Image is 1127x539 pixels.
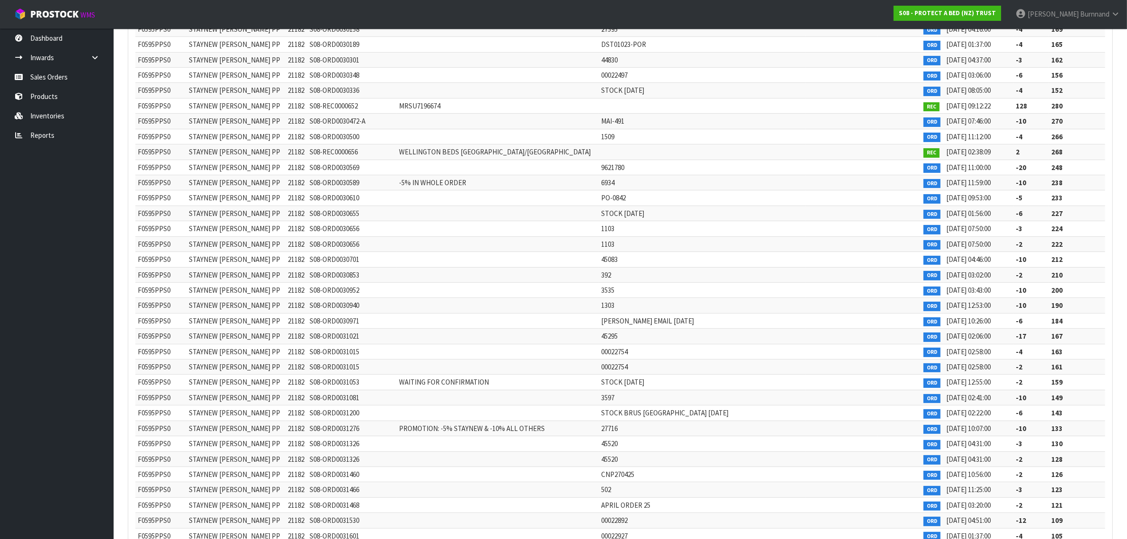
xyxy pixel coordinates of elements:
span: Burnnand [1080,9,1109,18]
span: 21182 [288,255,304,264]
span: 21182 [288,193,304,202]
span: F0595PPS0 [138,455,170,464]
strong: 227 [1051,209,1063,218]
span: MAI-491 [601,117,624,126]
span: ORD [923,425,941,434]
strong: -3 [1016,55,1022,64]
span: S08-ORD0031466 [310,485,360,494]
span: APRIL ORDER 25 [601,501,650,510]
span: 21182 [288,286,304,295]
span: ORD [923,225,941,234]
strong: 169 [1051,25,1063,34]
span: F0595PPS0 [138,286,170,295]
span: STAYNEW [PERSON_NAME] PP [189,240,280,249]
span: STAYNEW [PERSON_NAME] PP [189,286,280,295]
span: 27595 [601,25,618,34]
span: F0595PPS0 [138,393,170,402]
span: S08-ORD0030656 [310,240,360,249]
strong: 266 [1051,132,1063,141]
strong: -6 [1016,71,1022,80]
span: F0595PPS0 [138,408,170,417]
strong: -4 [1016,40,1022,49]
span: 21182 [288,501,304,510]
span: S08-ORD0030589 [310,178,360,187]
span: ORD [923,409,941,419]
span: [DATE] 02:58:00 [946,347,991,356]
span: F0595PPS0 [138,301,170,310]
span: [PERSON_NAME] [1028,9,1079,18]
span: STAYNEW [PERSON_NAME] PP [189,470,280,479]
img: cube-alt.png [14,8,26,20]
strong: -2 [1016,501,1022,510]
span: ORD [923,56,941,65]
span: S08-ORD0030853 [310,270,360,279]
span: [DATE] 04:16:00 [946,25,991,34]
span: STAYNEW [PERSON_NAME] PP [189,270,280,279]
span: STAYNEW [PERSON_NAME] PP [189,132,280,141]
span: [DATE] 12:55:00 [946,377,991,386]
strong: 270 [1051,117,1063,126]
span: 21182 [288,270,304,279]
strong: -4 [1016,25,1022,34]
span: 1103 [601,240,614,249]
span: [DATE] 02:38:09 [946,147,991,156]
strong: -10 [1016,393,1026,402]
span: REC [923,102,940,112]
span: STAYNEW [PERSON_NAME] PP [189,255,280,264]
strong: -3 [1016,485,1022,494]
span: 6934 [601,178,614,187]
span: S08-ORD0030336 [310,86,360,95]
span: S08-ORD0030189 [310,40,360,49]
span: REC [923,148,940,158]
span: S08-ORD0031021 [310,332,360,341]
span: [DATE] 07:50:00 [946,224,991,233]
span: [DATE] 11:12:00 [946,132,991,141]
strong: 248 [1051,163,1063,172]
span: 21182 [288,316,304,325]
span: WAITING FOR CONFIRMATION [399,377,489,386]
strong: 126 [1051,470,1063,479]
strong: -6 [1016,316,1022,325]
span: PO-0842 [601,193,626,202]
strong: -10 [1016,117,1026,126]
span: F0595PPS0 [138,209,170,218]
span: 21182 [288,377,304,386]
span: STAYNEW [PERSON_NAME] PP [189,362,280,371]
strong: 280 [1051,101,1063,110]
span: 45295 [601,332,618,341]
span: -5% IN WHOLE ORDER [399,178,466,187]
span: S08-ORD0030701 [310,255,360,264]
span: F0595PPS0 [138,439,170,448]
strong: -2 [1016,377,1022,386]
strong: -17 [1016,332,1026,341]
span: PROMOTION: -5% STAYNEW & -10% ALL OTHERS [399,424,545,433]
strong: 222 [1051,240,1063,249]
span: 502 [601,485,611,494]
strong: 152 [1051,86,1063,95]
strong: 161 [1051,362,1063,371]
span: ORD [923,502,941,511]
span: S08-ORD0031081 [310,393,360,402]
span: F0595PPS0 [138,255,170,264]
span: ORD [923,26,941,35]
span: ORD [923,179,941,189]
span: ORD [923,486,941,495]
span: 21182 [288,132,304,141]
strong: -3 [1016,439,1022,448]
span: 3535 [601,286,614,295]
span: 21182 [288,362,304,371]
span: STAYNEW [PERSON_NAME] PP [189,163,280,172]
span: 1509 [601,132,614,141]
span: CNP270425 [601,470,634,479]
span: F0595PPS0 [138,424,170,433]
span: STAYNEW [PERSON_NAME] PP [189,86,280,95]
span: S08-ORD0031326 [310,439,360,448]
span: 00022754 [601,347,628,356]
span: S08-ORD0031015 [310,347,360,356]
span: [DATE] 02:06:00 [946,332,991,341]
strong: 143 [1051,408,1063,417]
span: [DATE] 10:26:00 [946,316,991,325]
span: ORD [923,378,941,388]
strong: -10 [1016,286,1026,295]
span: STAYNEW [PERSON_NAME] PP [189,516,280,525]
